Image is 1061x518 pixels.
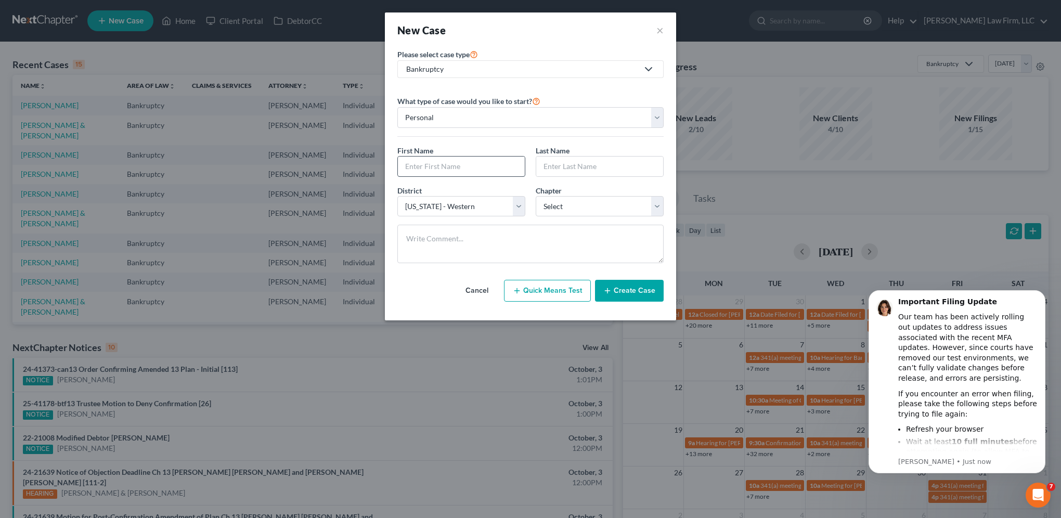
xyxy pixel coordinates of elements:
span: Please select case type [397,50,470,59]
span: Chapter [536,186,562,195]
label: What type of case would you like to start? [397,95,540,107]
button: Quick Means Test [504,280,591,302]
iframe: Intercom live chat [1026,483,1051,508]
strong: New Case [397,24,446,36]
span: Last Name [536,146,570,155]
span: District [397,186,422,195]
span: First Name [397,146,433,155]
input: Enter First Name [398,157,525,176]
input: Enter Last Name [536,157,663,176]
button: × [656,23,664,37]
iframe: Intercom notifications message [853,277,1061,513]
button: Cancel [454,280,500,301]
div: Bankruptcy [406,64,638,74]
span: 7 [1047,483,1055,491]
button: Create Case [595,280,664,302]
